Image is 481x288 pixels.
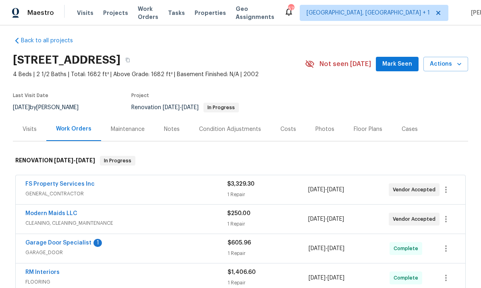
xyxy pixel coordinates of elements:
[77,9,93,17] span: Visits
[308,186,344,194] span: -
[236,5,274,21] span: Geo Assignments
[13,148,468,174] div: RENOVATION [DATE]-[DATE]In Progress
[227,220,308,228] div: 1 Repair
[131,105,239,110] span: Renovation
[27,9,54,17] span: Maestro
[394,274,421,282] span: Complete
[228,269,256,275] span: $1,406.60
[13,103,88,112] div: by [PERSON_NAME]
[120,53,135,67] button: Copy Address
[307,9,430,17] span: [GEOGRAPHIC_DATA], [GEOGRAPHIC_DATA] + 1
[308,216,325,222] span: [DATE]
[288,5,294,13] div: 57
[25,211,77,216] a: Modern Maids LLC
[204,105,238,110] span: In Progress
[376,57,419,72] button: Mark Seen
[394,244,421,253] span: Complete
[56,125,91,133] div: Work Orders
[13,93,48,98] span: Last Visit Date
[309,244,344,253] span: -
[195,9,226,17] span: Properties
[103,9,128,17] span: Projects
[131,93,149,98] span: Project
[315,125,334,133] div: Photos
[13,105,30,110] span: [DATE]
[319,60,371,68] span: Not seen [DATE]
[308,187,325,193] span: [DATE]
[13,37,90,45] a: Back to all projects
[25,219,227,227] span: CLEANING, CLEANING_MAINTENANCE
[227,211,251,216] span: $250.00
[163,105,199,110] span: -
[199,125,261,133] div: Condition Adjustments
[163,105,180,110] span: [DATE]
[308,215,344,223] span: -
[54,157,73,163] span: [DATE]
[309,275,326,281] span: [DATE]
[23,125,37,133] div: Visits
[25,181,95,187] a: FS Property Services Inc
[13,56,120,64] h2: [STREET_ADDRESS]
[101,157,135,165] span: In Progress
[430,59,462,69] span: Actions
[138,5,158,21] span: Work Orders
[328,246,344,251] span: [DATE]
[309,274,344,282] span: -
[228,240,251,246] span: $605.96
[423,57,468,72] button: Actions
[25,240,91,246] a: Garage Door Specialist
[76,157,95,163] span: [DATE]
[393,186,439,194] span: Vendor Accepted
[111,125,145,133] div: Maintenance
[25,249,228,257] span: GARAGE_DOOR
[309,246,326,251] span: [DATE]
[354,125,382,133] div: Floor Plans
[327,187,344,193] span: [DATE]
[168,10,185,16] span: Tasks
[280,125,296,133] div: Costs
[13,70,305,79] span: 4 Beds | 2 1/2 Baths | Total: 1682 ft² | Above Grade: 1682 ft² | Basement Finished: N/A | 2002
[227,191,308,199] div: 1 Repair
[328,275,344,281] span: [DATE]
[227,181,255,187] span: $3,329.30
[228,249,309,257] div: 1 Repair
[228,279,309,287] div: 1 Repair
[93,239,102,247] div: 1
[15,156,95,166] h6: RENOVATION
[164,125,180,133] div: Notes
[402,125,418,133] div: Cases
[54,157,95,163] span: -
[182,105,199,110] span: [DATE]
[25,269,60,275] a: RM Interiors
[382,59,412,69] span: Mark Seen
[25,190,227,198] span: GENERAL_CONTRACTOR
[25,278,228,286] span: FLOORING
[393,215,439,223] span: Vendor Accepted
[327,216,344,222] span: [DATE]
